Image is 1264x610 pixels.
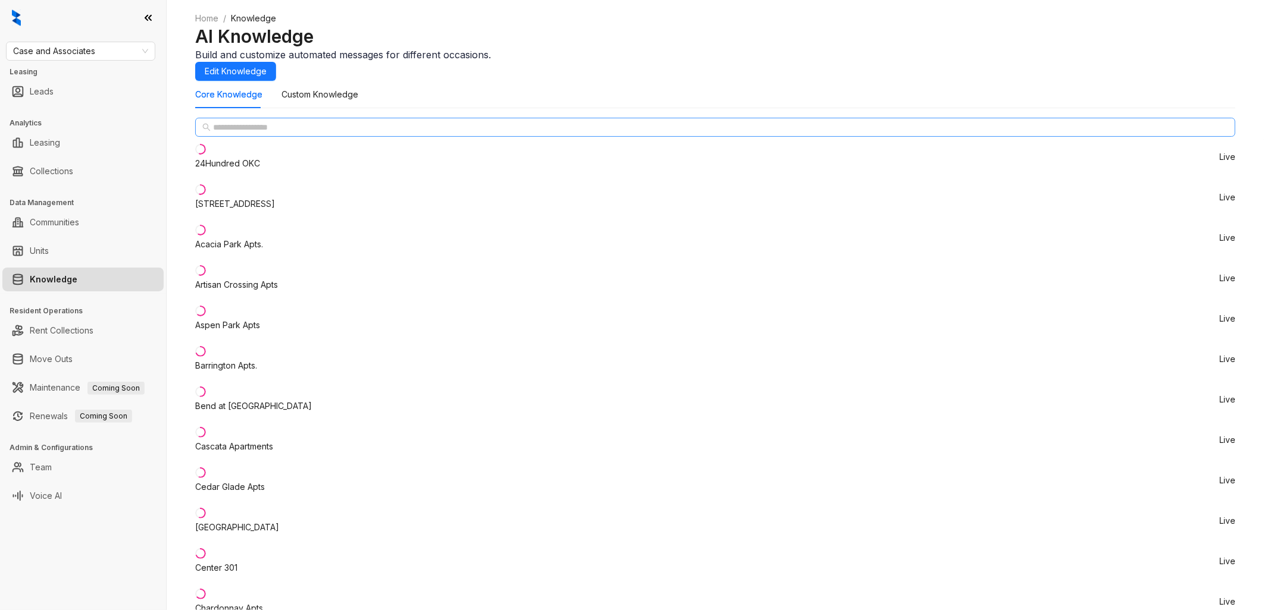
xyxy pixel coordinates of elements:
div: [STREET_ADDRESS] [195,197,275,210]
span: Live [1219,274,1235,282]
div: Core Knowledge [195,88,262,101]
span: Live [1219,193,1235,202]
h3: Admin & Configurations [10,442,166,453]
a: Move Outs [30,347,73,371]
h3: Leasing [10,67,166,77]
li: Move Outs [2,347,164,371]
span: Coming Soon [87,382,145,395]
li: Maintenance [2,376,164,400]
span: search [202,123,211,131]
li: Voice AI [2,484,164,508]
div: Bend at [GEOGRAPHIC_DATA] [195,400,312,413]
span: Edit Knowledge [205,65,267,78]
div: Aspen Park Apts [195,319,260,332]
a: Team [30,455,52,479]
li: Communities [2,210,164,234]
li: Collections [2,159,164,183]
div: Acacia Park Apts. [195,238,263,251]
li: Rent Collections [2,319,164,342]
span: Live [1219,153,1235,161]
div: 24Hundred OKC [195,157,260,170]
span: Case and Associates [13,42,148,60]
span: Knowledge [231,13,276,23]
span: Live [1219,598,1235,606]
li: Renewals [2,404,164,428]
button: Edit Knowledge [195,62,276,81]
h2: AI Knowledge [195,25,1235,48]
span: Live [1219,315,1235,323]
div: Center 301 [195,561,237,574]
span: Live [1219,395,1235,404]
span: Live [1219,517,1235,525]
div: Barrington Apts. [195,359,257,372]
a: Knowledge [30,268,77,291]
div: Artisan Crossing Apts [195,278,278,291]
span: Coming Soon [75,410,132,423]
a: Leads [30,80,54,103]
li: Leads [2,80,164,103]
span: Live [1219,476,1235,485]
a: Units [30,239,49,263]
li: Team [2,455,164,479]
a: Home [193,12,221,25]
h3: Resident Operations [10,306,166,316]
li: Leasing [2,131,164,155]
a: Voice AI [30,484,62,508]
img: logo [12,10,21,26]
span: Live [1219,557,1235,565]
a: Communities [30,210,79,234]
span: Live [1219,436,1235,444]
a: Leasing [30,131,60,155]
div: Cedar Glade Apts [195,480,265,493]
a: Collections [30,159,73,183]
li: Knowledge [2,268,164,291]
h3: Data Management [10,197,166,208]
span: Live [1219,234,1235,242]
a: RenewalsComing Soon [30,404,132,428]
div: Custom Knowledge [281,88,358,101]
li: / [223,12,226,25]
a: Rent Collections [30,319,93,342]
div: [GEOGRAPHIC_DATA] [195,521,279,534]
li: Units [2,239,164,263]
span: Live [1219,355,1235,363]
div: Build and customize automated messages for different occasions. [195,48,1235,62]
h3: Analytics [10,118,166,128]
div: Cascata Apartments [195,440,273,453]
